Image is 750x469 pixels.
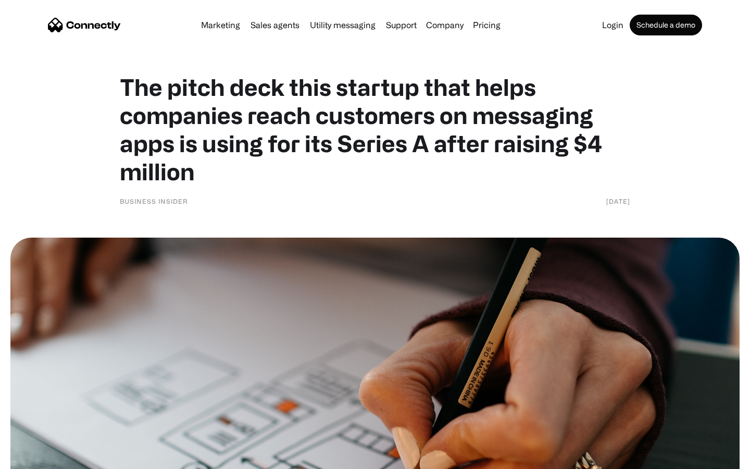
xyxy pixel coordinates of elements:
[10,451,63,465] aside: Language selected: English
[469,21,505,29] a: Pricing
[120,73,630,186] h1: The pitch deck this startup that helps companies reach customers on messaging apps is using for i...
[306,21,380,29] a: Utility messaging
[630,15,702,35] a: Schedule a demo
[382,21,421,29] a: Support
[120,196,188,206] div: Business Insider
[197,21,244,29] a: Marketing
[246,21,304,29] a: Sales agents
[21,451,63,465] ul: Language list
[598,21,628,29] a: Login
[426,18,464,32] div: Company
[606,196,630,206] div: [DATE]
